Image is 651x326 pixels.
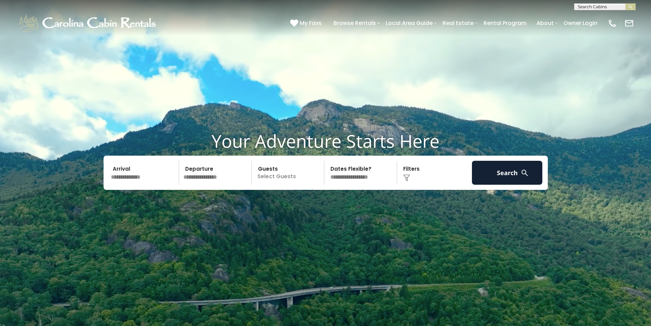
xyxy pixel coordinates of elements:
[254,161,324,185] p: Select Guests
[382,17,436,29] a: Local Area Guide
[560,17,601,29] a: Owner Login
[608,18,617,28] img: phone-regular-white.png
[624,18,634,28] img: mail-regular-white.png
[330,17,379,29] a: Browse Rentals
[403,174,410,181] img: filter--v1.png
[472,161,543,185] button: Search
[533,17,557,29] a: About
[290,19,323,28] a: My Favs
[439,17,477,29] a: Real Estate
[17,13,159,34] img: White-1-1-2.png
[300,19,322,27] span: My Favs
[520,169,529,177] img: search-regular-white.png
[480,17,530,29] a: Rental Program
[5,130,646,152] h1: Your Adventure Starts Here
